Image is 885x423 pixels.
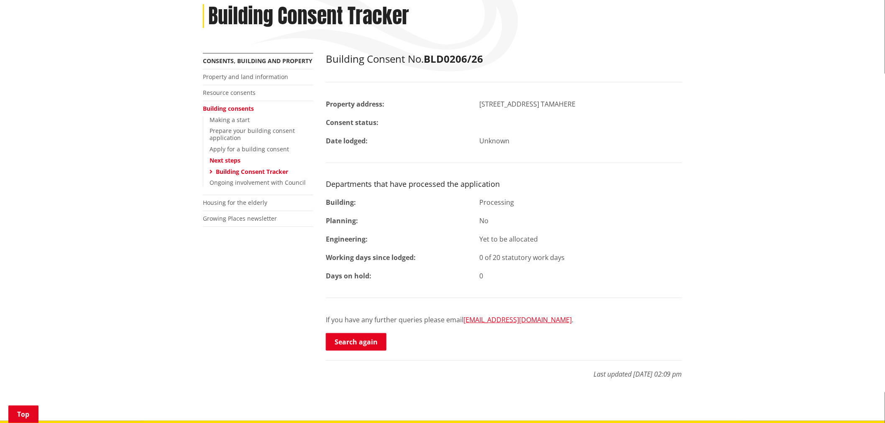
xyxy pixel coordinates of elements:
[326,198,356,207] strong: Building:
[473,234,689,244] div: Yet to be allocated
[326,53,682,65] h2: Building Consent No.
[473,252,689,262] div: 0 of 20 statutory work days
[326,315,682,325] p: If you have any further queries please email .
[473,99,689,109] div: [STREET_ADDRESS] TAMAHERE
[473,197,689,207] div: Processing
[326,216,358,225] strong: Planning:
[473,216,689,226] div: No
[326,234,368,244] strong: Engineering:
[216,168,288,176] a: Building Consent Tracker
[326,136,368,145] strong: Date lodged:
[847,388,877,418] iframe: Messenger Launcher
[473,136,689,146] div: Unknown
[203,73,288,81] a: Property and land information
[463,315,572,324] a: [EMAIL_ADDRESS][DOMAIN_NAME]
[203,89,256,97] a: Resource consents
[203,104,254,112] a: Building consents
[326,271,371,280] strong: Days on hold:
[326,99,384,109] strong: Property address:
[203,57,312,65] a: Consents, building and property
[210,116,250,124] a: Making a start
[326,180,682,189] h3: Departments that have processed the application
[473,271,689,281] div: 0
[326,360,682,379] p: Last updated [DATE] 02:09 pm
[326,333,386,351] a: Search again
[8,405,38,423] a: Top
[210,145,289,153] a: Apply for a building consent
[210,178,306,186] a: Ongoing involvement with Council
[210,156,240,164] a: Next steps
[326,118,379,127] strong: Consent status:
[203,214,277,222] a: Growing Places newsletter
[208,4,409,28] h1: Building Consent Tracker
[203,199,267,206] a: Housing for the elderly
[326,253,416,262] strong: Working days since lodged:
[210,127,295,142] a: Prepare your building consent application
[424,52,483,66] strong: BLD0206/26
